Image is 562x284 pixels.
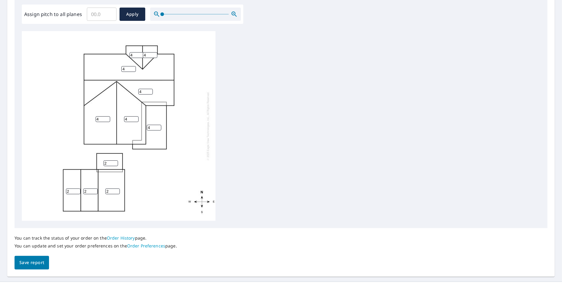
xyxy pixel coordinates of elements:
[24,11,82,18] label: Assign pitch to all planes
[19,259,44,266] span: Save report
[15,243,177,249] p: You can update and set your order preferences on the page.
[87,6,117,23] input: 00.0
[15,235,177,241] p: You can track the status of your order on the page.
[120,8,145,21] button: Apply
[15,256,49,269] button: Save report
[107,235,135,241] a: Order History
[124,11,140,18] span: Apply
[127,243,165,249] a: Order Preferences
